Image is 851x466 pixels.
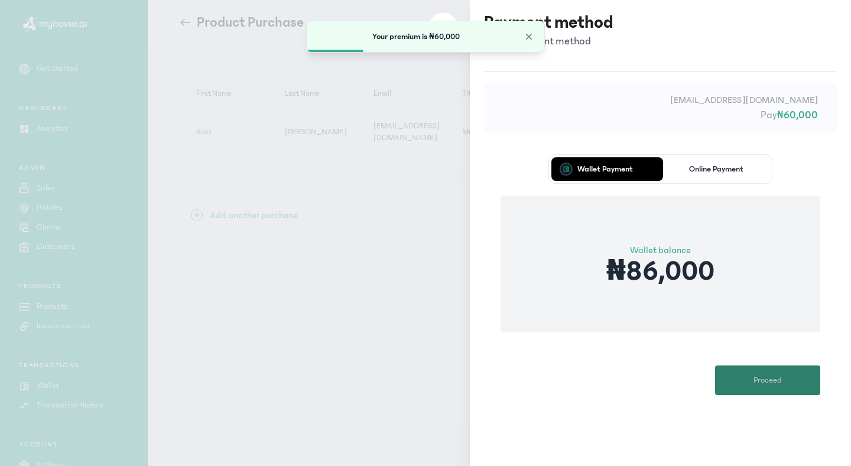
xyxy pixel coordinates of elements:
[606,257,714,286] p: ₦86,000
[689,165,743,173] p: Online Payment
[503,107,818,124] p: Pay
[753,374,782,387] span: Proceed
[372,32,460,41] span: Your premium is ₦60,000
[663,157,770,181] button: Online Payment
[551,157,658,181] button: Wallet Payment
[777,109,818,121] span: ₦60,000
[523,31,535,43] button: Close
[577,165,633,173] p: Wallet Payment
[503,93,818,107] p: [EMAIL_ADDRESS][DOMAIN_NAME]
[606,243,714,257] p: Wallet balance
[715,365,820,395] button: Proceed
